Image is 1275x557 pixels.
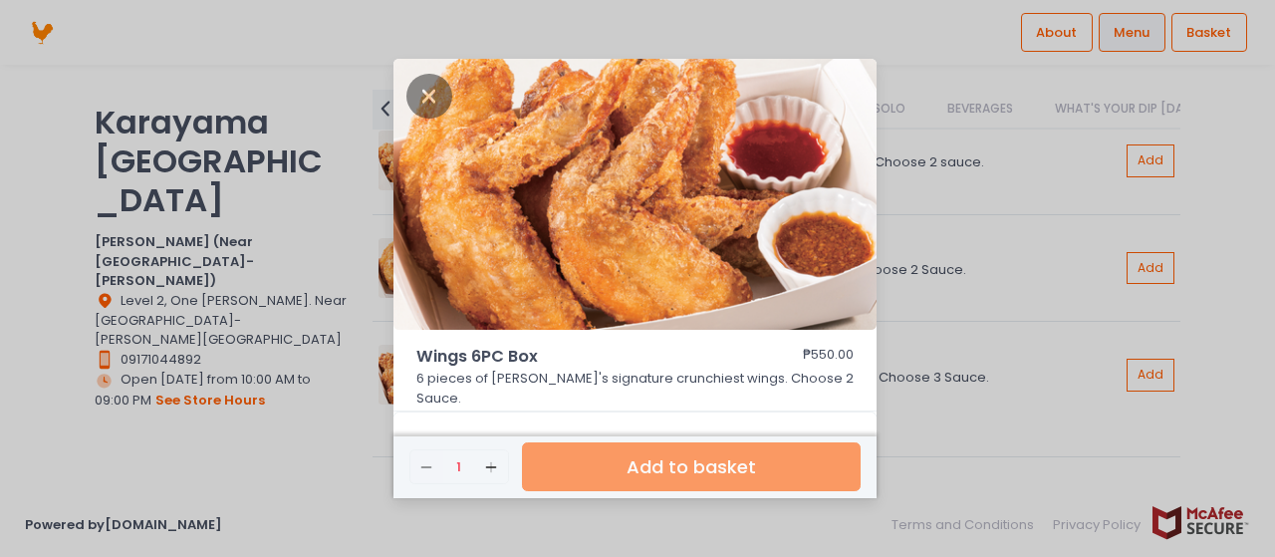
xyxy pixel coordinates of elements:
[416,345,745,369] span: Wings 6PC Box
[406,85,452,105] button: Close
[522,442,861,491] button: Add to basket
[803,345,854,369] div: ₱550.00
[393,59,877,330] img: Wings 6PC Box
[416,369,855,408] p: 6 pieces of [PERSON_NAME]'s signature crunchiest wings. Choose 2 Sauce.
